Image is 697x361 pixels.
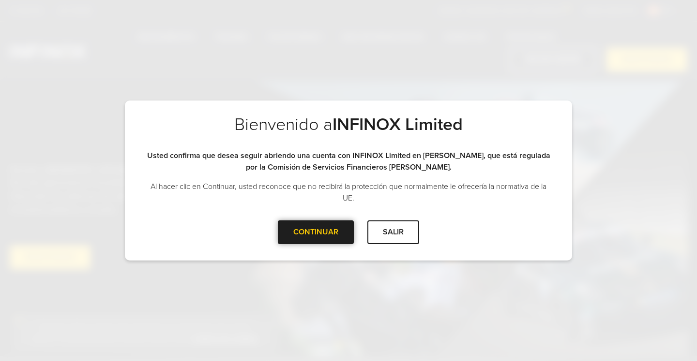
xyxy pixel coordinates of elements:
[144,181,553,204] p: Al hacer clic en Continuar, usted reconoce que no recibirá la protección que normalmente le ofrec...
[333,114,463,135] strong: INFINOX Limited
[278,220,354,244] div: CONTINUAR
[367,220,419,244] div: SALIR
[147,151,550,172] strong: Usted confirma que desea seguir abriendo una cuenta con INFINOX Limited en [PERSON_NAME], que est...
[144,114,553,150] h2: Bienvenido a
